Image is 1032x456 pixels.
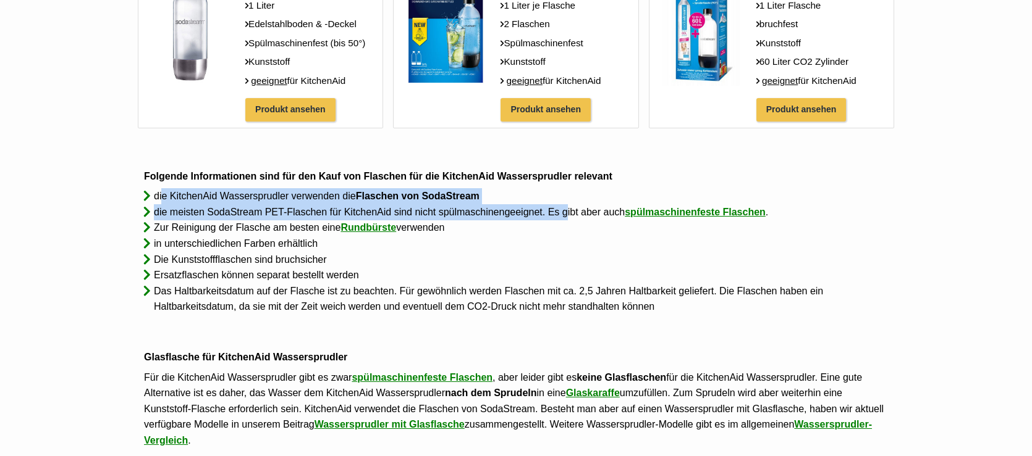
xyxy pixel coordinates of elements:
li: die meisten SodaStream PET-Flaschen für KitchenAid sind nicht spülmaschinengeeignet. Es gibt aber... [144,204,888,220]
a: spülmaschinenfeste Flaschen [352,365,493,390]
li: Zur Reinigung der Flasche am besten eine verwenden [144,220,888,236]
h6: Glasflasche für KitchenAid Wassersprudler [144,350,888,364]
li: für KitchenAid [756,73,887,89]
div: Produkt ansehen [501,98,591,122]
div: Produkt ansehen [245,98,336,122]
strong: Rundbürste [340,222,396,233]
li: für KitchenAid [501,73,632,89]
span: geeignet [762,75,798,86]
a: Wassersprudler-Vergleich [144,412,872,453]
p: Für die KitchenAid Wassersprudler gibt es zwar , aber leider gibt es für die KitchenAid Wasserspr... [144,370,888,449]
li: Spülmaschinenfest [501,35,632,51]
a: Rundbürste [340,215,396,240]
li: Ersatzflaschen können separat bestellt werden [144,267,888,283]
li: Kunststoff [501,54,632,70]
li: Edelstahlboden & -Deckel [245,16,376,32]
li: bruchfest [756,16,887,32]
a: spülmaschinenfeste Flaschen [625,199,766,225]
li: 2 Flaschen [501,16,632,32]
li: Kunststoff [756,35,887,51]
b: Flaschen von SodaStream [356,191,480,201]
a: Wassersprudler mit Glasflasche [315,412,465,437]
span: geeignet [251,75,287,86]
li: 60 Liter CO2 Zylinder [756,54,887,70]
li: Kunststoff [245,54,376,70]
b: keine Glasflaschen [577,372,666,383]
div: Produkt ansehen [756,98,847,122]
li: Das Haltbarkeitsdatum auf der Flasche ist zu beachten. Für gewöhnlich werden Flaschen mit ca. 2,5... [144,283,888,315]
li: Die Kunststoffflaschen sind bruchsicher [144,252,888,268]
li: die KitchenAid Wassersprudler verwenden die [144,188,888,204]
span: geeignet [507,75,543,86]
li: Spülmaschinenfest (bis 50°) [245,35,376,51]
a: Glaskaraffe [566,380,620,405]
b: nach dem Sprudeln [445,388,536,398]
li: für KitchenAid [245,73,376,89]
h6: Folgende Informationen sind für den Kauf von Flaschen für die KitchenAid Wassersprudler relevant [144,170,888,183]
li: in unterschiedlichen Farben erhältlich [144,236,888,252]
